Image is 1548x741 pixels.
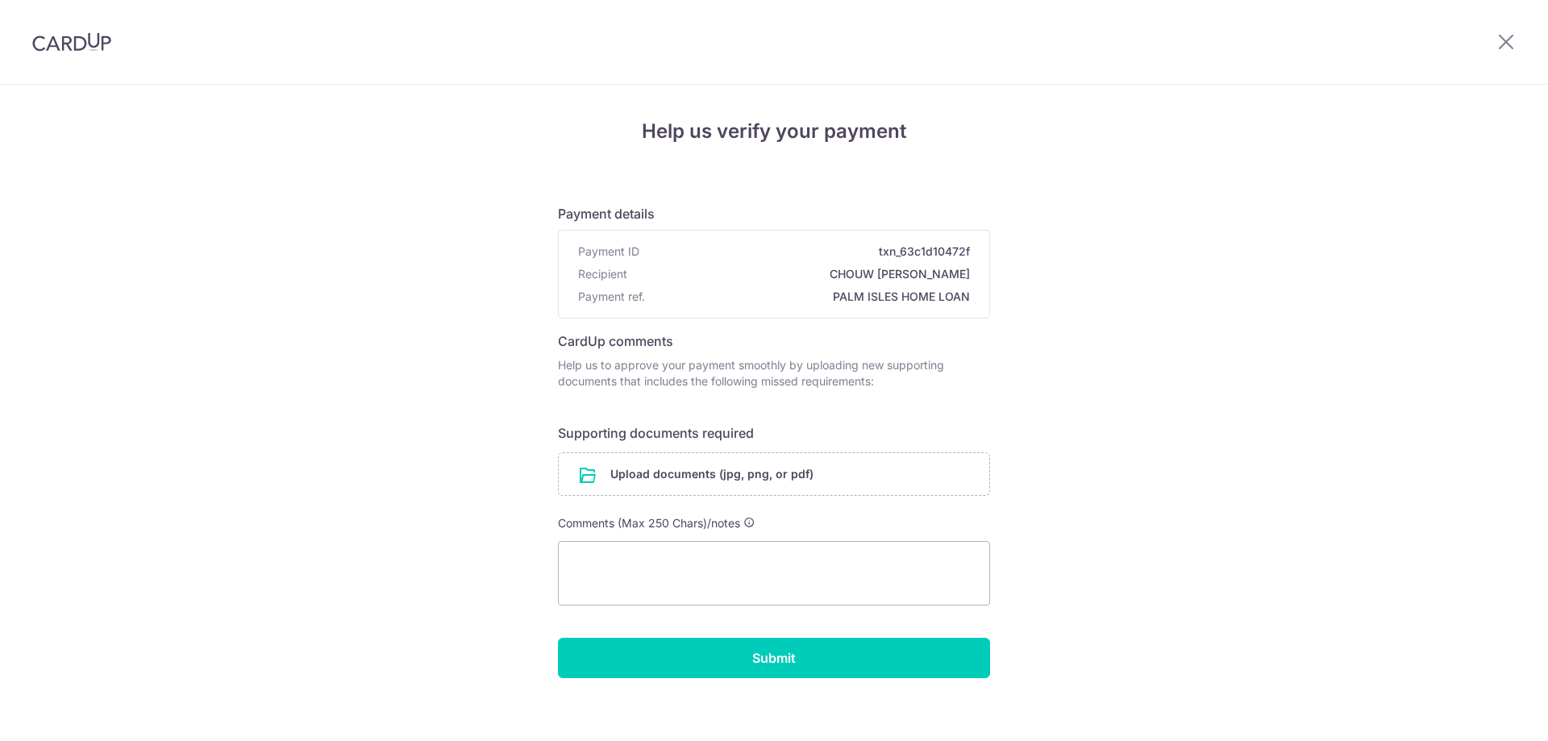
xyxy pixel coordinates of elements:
[578,244,639,260] span: Payment ID
[558,117,990,146] h4: Help us verify your payment
[32,32,111,52] img: CardUp
[558,204,990,223] h6: Payment details
[578,289,645,305] span: Payment ref.
[558,516,740,530] span: Comments (Max 250 Chars)/notes
[651,289,970,305] span: PALM ISLES HOME LOAN
[558,331,990,351] h6: CardUp comments
[558,452,990,496] div: Upload documents (jpg, png, or pdf)
[558,638,990,678] input: Submit
[646,244,970,260] span: txn_63c1d10472f
[634,266,970,282] span: CHOUW [PERSON_NAME]
[558,357,990,389] p: Help us to approve your payment smoothly by uploading new supporting documents that includes the ...
[558,423,990,443] h6: Supporting documents required
[578,266,627,282] span: Recipient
